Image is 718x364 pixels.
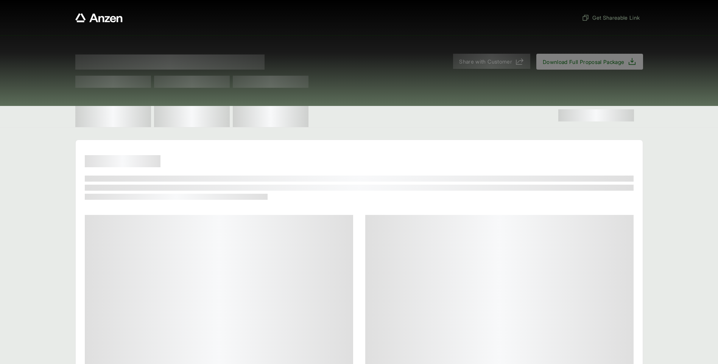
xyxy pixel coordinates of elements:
span: Get Shareable Link [582,14,640,22]
span: Test [154,76,230,88]
span: Share with Customer [459,58,512,65]
span: Proposal for [75,54,265,70]
a: Anzen website [75,13,123,22]
span: Test [75,76,151,88]
button: Get Shareable Link [579,11,643,25]
span: Test [233,76,308,88]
